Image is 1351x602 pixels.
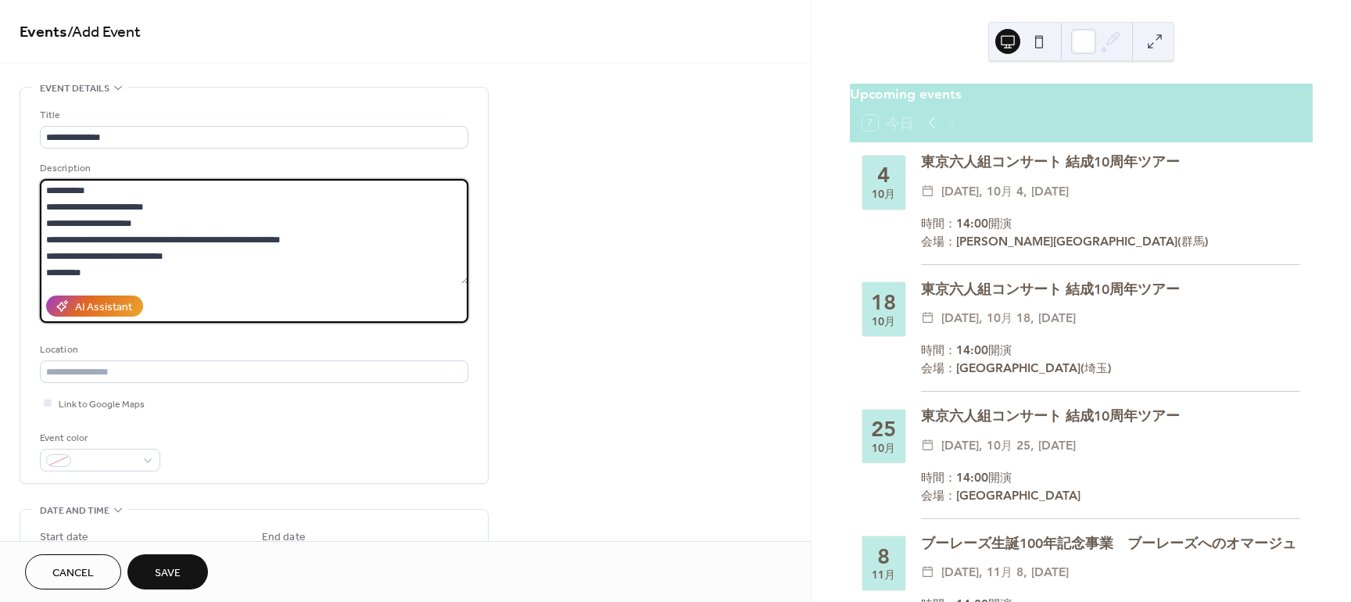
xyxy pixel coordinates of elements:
[921,406,1300,426] div: 東京六人組コンサート 結成10周年ツアー
[921,341,1300,377] div: 時間：14:00開演 会場：[GEOGRAPHIC_DATA](埼玉)
[941,562,1069,582] span: [DATE], 11月 8, [DATE]
[46,296,143,317] button: AI Assistant
[941,308,1076,328] span: [DATE], 10月 18, [DATE]
[941,181,1069,202] span: [DATE], 10月 4, [DATE]
[20,17,67,48] a: Events
[872,570,895,581] div: 11月
[40,430,157,446] div: Event color
[872,189,895,200] div: 10月
[871,292,896,314] div: 18
[127,554,208,589] button: Save
[155,565,181,582] span: Save
[40,342,465,358] div: Location
[921,468,1300,504] div: 時間：14:00開演 会場：[GEOGRAPHIC_DATA]
[921,308,935,328] div: ​
[921,152,1300,172] div: 東京六人組コンサート 結成10周年ツアー
[921,279,1300,299] div: 東京六人組コンサート 結成10周年ツアー
[40,160,465,177] div: Description
[850,84,1313,104] div: Upcoming events
[921,214,1300,250] div: 時間：14:00開演 会場：[PERSON_NAME][GEOGRAPHIC_DATA](群馬)
[262,529,306,546] div: End date
[871,418,896,440] div: 25
[75,299,132,316] div: AI Assistant
[59,396,145,413] span: Link to Google Maps
[40,529,88,546] div: Start date
[52,565,94,582] span: Cancel
[877,546,890,568] div: 8
[40,107,465,124] div: Title
[877,164,890,186] div: 4
[921,533,1300,554] div: ブーレーズ生誕100年記念事業 ブーレーズへのオマージュ
[872,317,895,328] div: 10月
[921,435,935,456] div: ​
[921,181,935,202] div: ​
[872,443,895,454] div: 10月
[25,554,121,589] button: Cancel
[921,562,935,582] div: ​
[67,17,141,48] span: / Add Event
[40,503,109,519] span: Date and time
[941,435,1076,456] span: [DATE], 10月 25, [DATE]
[40,81,109,97] span: Event details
